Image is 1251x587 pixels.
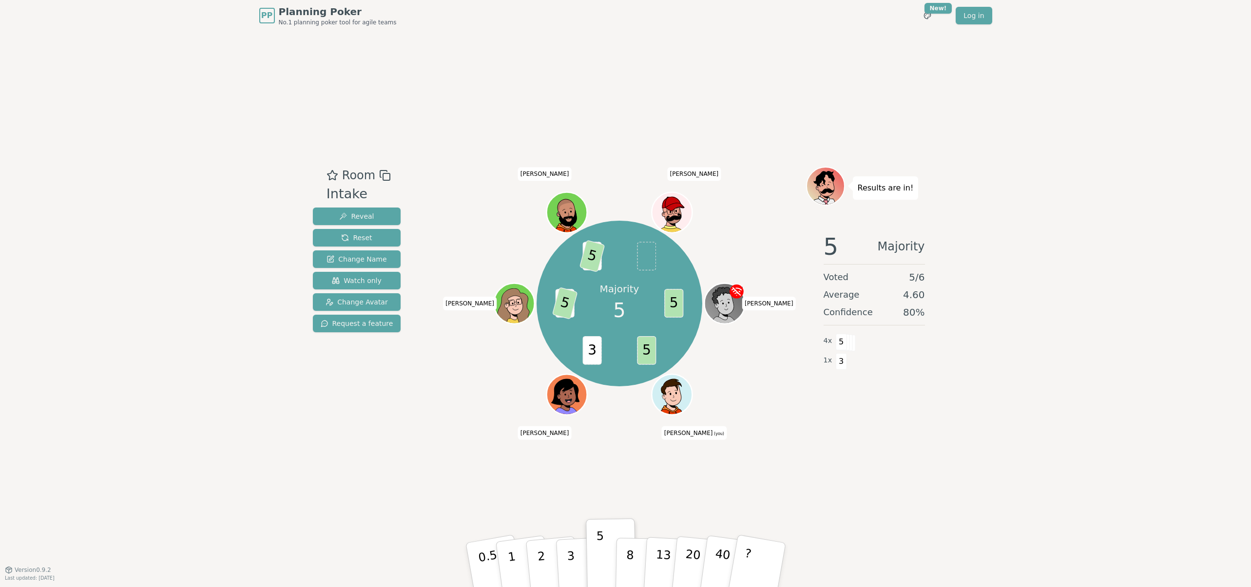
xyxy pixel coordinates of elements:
[824,270,849,284] span: Voted
[919,7,936,24] button: New!
[733,284,744,295] span: Alex is the host
[326,297,388,307] span: Change Avatar
[5,575,55,581] span: Last updated: [DATE]
[5,566,51,574] button: Version0.9.2
[596,529,604,582] p: 5
[613,296,625,325] span: 5
[313,272,401,289] button: Watch only
[956,7,992,24] a: Log in
[583,336,602,365] span: 3
[637,336,656,365] span: 5
[327,254,386,264] span: Change Name
[653,376,691,414] button: Click to change your avatar
[313,250,401,268] button: Change Name
[518,167,572,181] span: Click to change your name
[443,297,497,310] span: Click to change your name
[824,355,832,366] span: 1 x
[313,208,401,225] button: Reveal
[15,566,51,574] span: Version 0.9.2
[321,319,393,328] span: Request a feature
[339,211,374,221] span: Reveal
[836,334,847,350] span: 5
[858,181,914,195] p: Results are in!
[261,10,272,21] span: PP
[518,426,572,439] span: Click to change your name
[878,235,925,258] span: Majority
[313,315,401,332] button: Request a feature
[836,353,847,370] span: 3
[342,167,375,184] span: Room
[903,305,924,319] span: 80 %
[712,431,724,436] span: (you)
[742,297,796,310] span: Click to change your name
[579,240,605,273] span: 5
[824,288,860,302] span: Average
[664,289,683,318] span: 5
[924,3,952,14] div: New!
[552,287,578,320] span: 5
[279,19,397,26] span: No.1 planning poker tool for agile teams
[327,167,338,184] button: Add as favourite
[279,5,397,19] span: Planning Poker
[327,184,391,204] div: Intake
[668,167,721,181] span: Click to change your name
[259,5,397,26] a: PPPlanning PokerNo.1 planning poker tool for agile teams
[909,270,924,284] span: 5 / 6
[824,235,839,258] span: 5
[313,293,401,311] button: Change Avatar
[824,336,832,346] span: 4 x
[600,282,639,296] p: Majority
[332,276,382,285] span: Watch only
[824,305,873,319] span: Confidence
[903,288,925,302] span: 4.60
[313,229,401,246] button: Reset
[662,426,727,439] span: Click to change your name
[341,233,372,243] span: Reset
